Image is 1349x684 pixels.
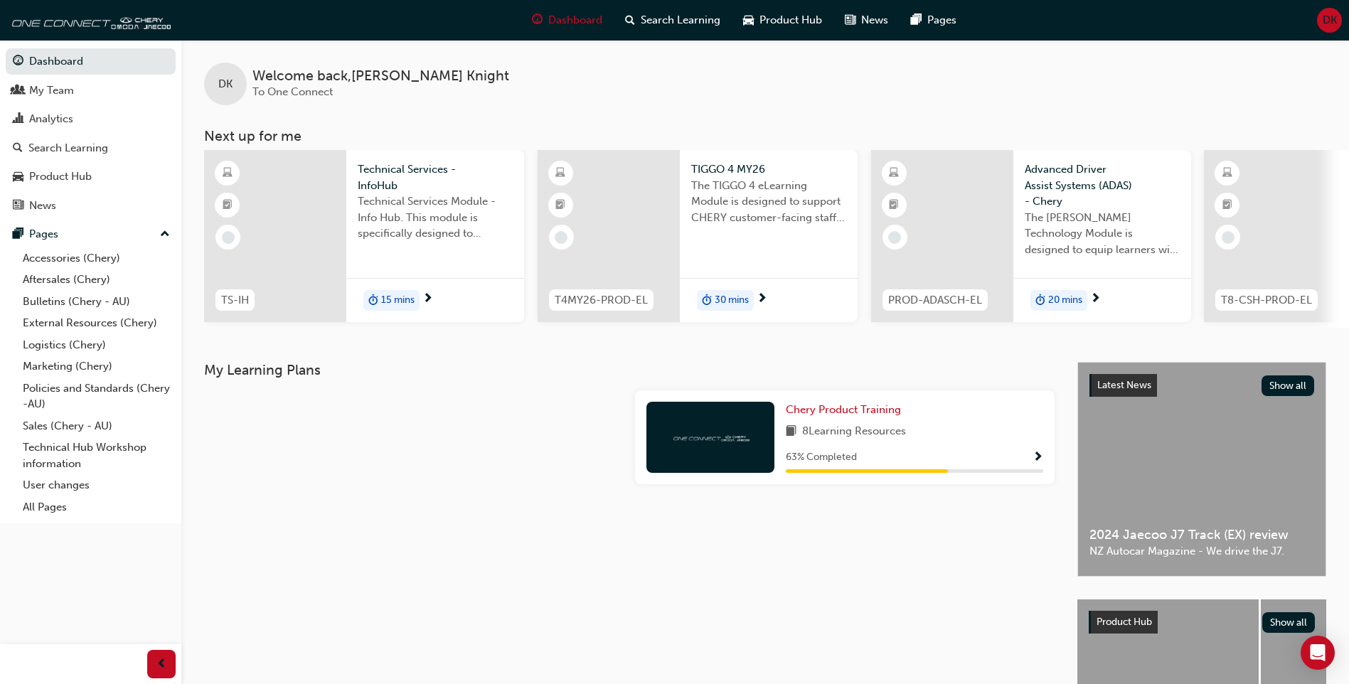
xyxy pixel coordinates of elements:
[521,6,614,35] a: guage-iconDashboard
[29,82,74,99] div: My Team
[1317,8,1342,33] button: DK
[555,164,565,183] span: learningResourceType_ELEARNING-icon
[181,128,1349,144] h3: Next up for me
[555,196,565,215] span: booktick-icon
[702,292,712,310] span: duration-icon
[7,6,171,34] img: oneconnect
[252,68,509,85] span: Welcome back , [PERSON_NAME] Knight
[1323,12,1337,28] span: DK
[17,415,176,437] a: Sales (Chery - AU)
[6,221,176,247] button: Pages
[204,150,524,322] a: TS-IHTechnical Services - InfoHubTechnical Services Module - Info Hub. This module is specificall...
[17,474,176,496] a: User changes
[358,193,513,242] span: Technical Services Module - Info Hub. This module is specifically designed to address the require...
[833,6,900,35] a: news-iconNews
[759,12,822,28] span: Product Hub
[1090,293,1101,306] span: next-icon
[1077,362,1326,577] a: Latest NewsShow all2024 Jaecoo J7 Track (EX) reviewNZ Autocar Magazine - We drive the J7.
[889,196,899,215] span: booktick-icon
[1222,164,1232,183] span: learningResourceType_ELEARNING-icon
[17,247,176,269] a: Accessories (Chery)
[17,269,176,291] a: Aftersales (Chery)
[786,449,857,466] span: 63 % Completed
[732,6,833,35] a: car-iconProduct Hub
[1089,374,1314,397] a: Latest NewsShow all
[221,292,249,309] span: TS-IH
[1025,161,1180,210] span: Advanced Driver Assist Systems (ADAS) - Chery
[17,378,176,415] a: Policies and Standards (Chery -AU)
[927,12,956,28] span: Pages
[13,171,23,183] span: car-icon
[17,334,176,356] a: Logistics (Chery)
[13,85,23,97] span: people-icon
[786,402,907,418] a: Chery Product Training
[6,164,176,190] a: Product Hub
[381,292,415,309] span: 15 mins
[1222,196,1232,215] span: booktick-icon
[641,12,720,28] span: Search Learning
[555,292,648,309] span: T4MY26-PROD-EL
[555,231,567,244] span: learningRecordVerb_NONE-icon
[691,178,846,226] span: The TIGGO 4 eLearning Module is designed to support CHERY customer-facing staff with the product ...
[1301,636,1335,670] div: Open Intercom Messenger
[6,48,176,75] a: Dashboard
[743,11,754,29] span: car-icon
[1033,451,1043,464] span: Show Progress
[29,111,73,127] div: Analytics
[614,6,732,35] a: search-iconSearch Learning
[13,113,23,126] span: chart-icon
[13,142,23,155] span: search-icon
[691,161,846,178] span: TIGGO 4 MY26
[625,11,635,29] span: search-icon
[1033,449,1043,466] button: Show Progress
[1221,292,1312,309] span: T8-CSH-PROD-EL
[204,362,1055,378] h3: My Learning Plans
[888,292,982,309] span: PROD-ADASCH-EL
[29,198,56,214] div: News
[715,292,749,309] span: 30 mins
[1035,292,1045,310] span: duration-icon
[1262,375,1315,396] button: Show all
[888,231,901,244] span: learningRecordVerb_NONE-icon
[6,46,176,221] button: DashboardMy TeamAnalyticsSearch LearningProduct HubNews
[17,291,176,313] a: Bulletins (Chery - AU)
[6,135,176,161] a: Search Learning
[156,656,167,673] span: prev-icon
[1262,612,1316,633] button: Show all
[1222,231,1235,244] span: learningRecordVerb_NONE-icon
[13,55,23,68] span: guage-icon
[422,293,433,306] span: next-icon
[368,292,378,310] span: duration-icon
[1089,527,1314,543] span: 2024 Jaecoo J7 Track (EX) review
[13,200,23,213] span: news-icon
[29,169,92,185] div: Product Hub
[889,164,899,183] span: learningResourceType_ELEARNING-icon
[1089,611,1315,634] a: Product HubShow all
[17,312,176,334] a: External Resources (Chery)
[1025,210,1180,258] span: The [PERSON_NAME] Technology Module is designed to equip learners with essential knowledge about ...
[861,12,888,28] span: News
[786,403,901,416] span: Chery Product Training
[1048,292,1082,309] span: 20 mins
[223,164,233,183] span: learningResourceType_ELEARNING-icon
[17,437,176,474] a: Technical Hub Workshop information
[29,226,58,242] div: Pages
[786,423,796,441] span: book-icon
[358,161,513,193] span: Technical Services - InfoHub
[548,12,602,28] span: Dashboard
[6,78,176,104] a: My Team
[218,76,233,92] span: DK
[532,11,543,29] span: guage-icon
[222,231,235,244] span: learningRecordVerb_NONE-icon
[900,6,968,35] a: pages-iconPages
[28,140,108,156] div: Search Learning
[1097,616,1152,628] span: Product Hub
[6,193,176,219] a: News
[538,150,858,322] a: T4MY26-PROD-ELTIGGO 4 MY26The TIGGO 4 eLearning Module is designed to support CHERY customer-faci...
[871,150,1191,322] a: PROD-ADASCH-ELAdvanced Driver Assist Systems (ADAS) - CheryThe [PERSON_NAME] Technology Module is...
[1089,543,1314,560] span: NZ Autocar Magazine - We drive the J7.
[252,85,333,98] span: To One Connect
[757,293,767,306] span: next-icon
